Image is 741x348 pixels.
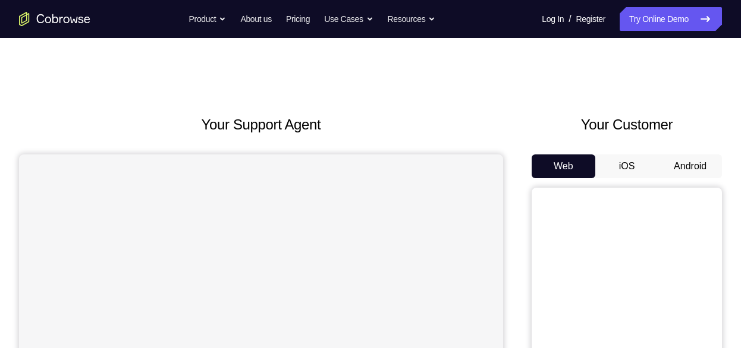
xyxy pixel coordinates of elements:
span: / [569,12,571,26]
button: Product [189,7,227,31]
a: Go to the home page [19,12,90,26]
button: Android [658,154,722,178]
h2: Your Support Agent [19,114,503,135]
button: Use Cases [324,7,373,31]
h2: Your Customer [532,114,722,135]
a: Register [576,7,605,31]
button: Resources [388,7,436,31]
a: About us [240,7,271,31]
a: Log In [542,7,564,31]
button: Web [532,154,595,178]
a: Pricing [286,7,310,31]
button: iOS [595,154,659,178]
a: Try Online Demo [620,7,722,31]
